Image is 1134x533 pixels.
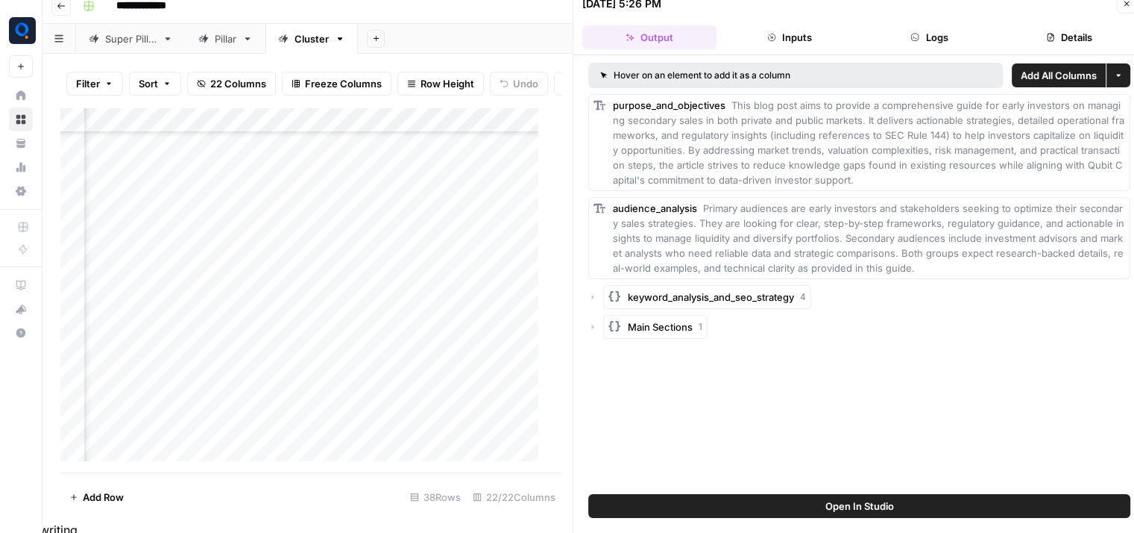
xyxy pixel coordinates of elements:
div: Cluster [294,31,329,46]
img: Qubit - SEO Logo [9,17,36,44]
button: Add All Columns [1012,63,1106,87]
span: Add All Columns [1021,68,1097,83]
span: Add Row [83,490,124,505]
span: Filter [76,76,100,91]
span: Sort [139,76,158,91]
button: Filter [66,72,123,96]
button: Freeze Columns [282,72,391,96]
div: 38 Rows [404,485,467,509]
button: What's new? [9,297,33,321]
div: 22/22 Columns [467,485,561,509]
a: Super Pillar [76,24,186,54]
a: Your Data [9,131,33,155]
div: Super Pillar [105,31,157,46]
a: Usage [9,155,33,179]
a: Browse [9,107,33,131]
span: Row Height [420,76,474,91]
a: Cluster [265,24,358,54]
span: Open In Studio [825,499,894,514]
span: Primary audiences are early investors and stakeholders seeking to optimize their secondary sales ... [613,202,1124,274]
a: Pillar [186,24,265,54]
a: Settings [9,179,33,203]
button: Logs [863,25,997,49]
button: Row Height [397,72,484,96]
span: purpose_and_objectives [613,99,725,111]
span: This blog post aims to provide a comprehensive guide for early investors on managing secondary sa... [613,99,1124,186]
button: Help + Support [9,321,33,345]
span: 22 Columns [210,76,266,91]
span: 4 [800,290,806,304]
span: keyword_analysis_and_seo_strategy [628,290,794,305]
div: Hover on an element to add it as a column [600,69,891,82]
div: Pillar [215,31,236,46]
a: AirOps Academy [9,273,33,297]
span: Freeze Columns [305,76,382,91]
button: Output [582,25,716,49]
button: Main Sections1 [603,315,708,339]
a: Home [9,84,33,107]
button: Add Row [60,485,133,509]
span: Undo [513,76,538,91]
button: 22 Columns [187,72,276,96]
button: Workspace: Qubit - SEO [9,12,33,49]
button: keyword_analysis_and_seo_strategy4 [603,285,811,309]
button: Open In Studio [588,494,1130,518]
span: audience_analysis [613,202,697,214]
div: What's new? [10,298,32,320]
button: Undo [490,72,548,96]
span: 1 [699,320,702,334]
button: Inputs [722,25,857,49]
span: Main Sections [628,320,693,334]
button: Sort [129,72,181,96]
